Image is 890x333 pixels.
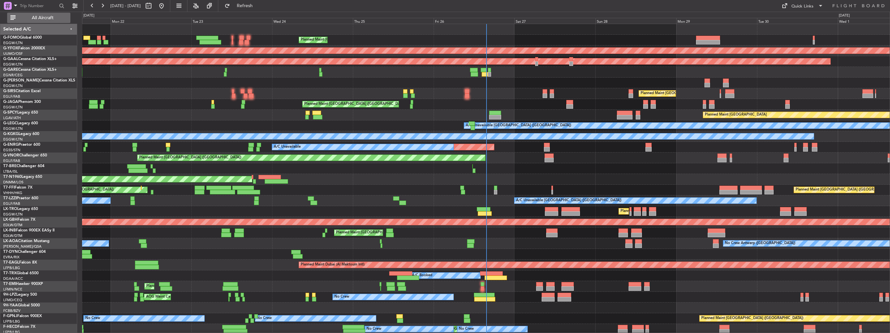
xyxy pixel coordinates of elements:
[231,4,259,8] span: Refresh
[111,18,191,24] div: Mon 22
[3,191,22,195] a: VHHH/HKG
[3,250,46,254] a: T7-DYNChallenger 604
[3,57,57,61] a: G-GAALCessna Citation XLS+
[641,89,743,98] div: Planned Maint [GEOGRAPHIC_DATA] ([GEOGRAPHIC_DATA])
[110,3,141,9] span: [DATE] - [DATE]
[778,1,826,11] button: Quick Links
[3,271,17,275] span: T7-TRX
[139,153,241,163] div: Planned Maint [GEOGRAPHIC_DATA] ([GEOGRAPHIC_DATA])
[3,143,18,147] span: G-ENRG
[434,18,514,24] div: Fri 26
[516,196,621,205] div: A/C Unavailable [GEOGRAPHIC_DATA] ([GEOGRAPHIC_DATA])
[3,265,20,270] a: LFPB/LBG
[3,212,23,217] a: EGGW/LTN
[676,18,757,24] div: Mon 29
[334,292,349,302] div: No Crew
[466,121,571,130] div: A/C Unavailable [GEOGRAPHIC_DATA] ([GEOGRAPHIC_DATA])
[3,148,20,153] a: EGSS/STN
[301,260,365,270] div: Planned Maint Dubai (Al Maktoum Intl)
[3,282,16,286] span: T7-EMI
[3,105,23,110] a: EGGW/LTN
[3,271,39,275] a: T7-TRXGlobal 6500
[3,287,22,292] a: LFMN/NCE
[3,143,40,147] a: G-ENRGPraetor 600
[3,94,20,99] a: EGLF/FAB
[3,164,44,168] a: T7-BREChallenger 604
[3,68,57,72] a: G-GARECessna Citation XLS+
[3,196,38,200] a: T7-LZZIPraetor 600
[3,41,23,45] a: EGGW/LTN
[3,68,18,72] span: G-GARE
[3,132,18,136] span: G-KGKG
[839,13,850,18] div: [DATE]
[3,73,23,78] a: EGNR/CEG
[3,116,21,120] a: LGAV/ATH
[3,169,18,174] a: LTBA/ISL
[3,201,20,206] a: EGLF/FAB
[3,100,41,104] a: G-JAGAPhenom 300
[3,218,18,222] span: LX-GBH
[3,186,15,190] span: T7-FFI
[3,180,23,185] a: DNMM/LOS
[3,293,16,297] span: 9H-LPZ
[3,303,40,307] a: 9H-YAAGlobal 5000
[3,261,19,265] span: T7-EAGL
[3,175,42,179] a: T7-N1960Legacy 650
[3,282,43,286] a: T7-EMIHawker 900XP
[3,314,17,318] span: F-GPNJ
[3,308,20,313] a: FCBB/BZV
[304,99,406,109] div: Planned Maint [GEOGRAPHIC_DATA] ([GEOGRAPHIC_DATA])
[791,3,813,10] div: Quick Links
[705,110,767,120] div: Planned Maint [GEOGRAPHIC_DATA]
[274,142,301,152] div: A/C Unavailable
[3,79,39,82] span: G-[PERSON_NAME]
[3,325,18,329] span: F-HECD
[3,36,42,40] a: G-FOMOGlobal 6000
[3,175,21,179] span: T7-N1960
[3,276,23,281] a: DGAA/ACC
[3,239,18,243] span: LX-AOA
[3,319,20,324] a: LFPB/LBG
[336,228,438,238] div: Planned Maint [GEOGRAPHIC_DATA] ([GEOGRAPHIC_DATA])
[3,303,18,307] span: 9H-YAA
[3,89,41,93] a: G-SIRSCitation Excel
[3,164,17,168] span: T7-BRE
[3,158,20,163] a: EGLF/FAB
[17,16,68,20] span: All Aircraft
[3,314,42,318] a: F-GPNJFalcon 900EX
[514,18,595,24] div: Sat 27
[191,18,272,24] div: Tue 23
[83,13,94,18] div: [DATE]
[3,244,42,249] a: [PERSON_NAME]/QSA
[3,298,22,302] a: LFMD/CEQ
[3,46,45,50] a: G-YFOXFalcon 2000EX
[3,207,17,211] span: LX-TRO
[3,36,20,40] span: G-FOMO
[3,89,16,93] span: G-SIRS
[353,18,434,24] div: Thu 25
[3,293,37,297] a: 9H-LPZLegacy 500
[3,100,18,104] span: G-JAGA
[3,261,37,265] a: T7-EAGLFalcon 8X
[7,13,70,23] button: All Aircraft
[3,126,23,131] a: EGGW/LTN
[595,18,676,24] div: Sun 28
[725,239,795,248] div: No Crew Antwerp ([GEOGRAPHIC_DATA])
[412,271,432,280] div: A/C Booked
[20,1,57,11] input: Trip Number
[257,314,272,323] div: No Crew
[3,154,47,157] a: G-VNORChallenger 650
[3,111,38,115] a: G-SPCYLegacy 650
[3,111,17,115] span: G-SPCY
[3,79,75,82] a: G-[PERSON_NAME]Cessna Citation XLS
[3,196,17,200] span: T7-LZZI
[3,57,18,61] span: G-GAAL
[3,223,22,228] a: EDLW/DTM
[146,281,208,291] div: Planned Maint [GEOGRAPHIC_DATA]
[222,1,260,11] button: Refresh
[3,46,18,50] span: G-YFOX
[3,250,18,254] span: T7-DYN
[3,255,19,260] a: EVRA/RIX
[301,35,403,45] div: Planned Maint [GEOGRAPHIC_DATA] ([GEOGRAPHIC_DATA])
[3,228,54,232] a: LX-INBFalcon 900EX EASy II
